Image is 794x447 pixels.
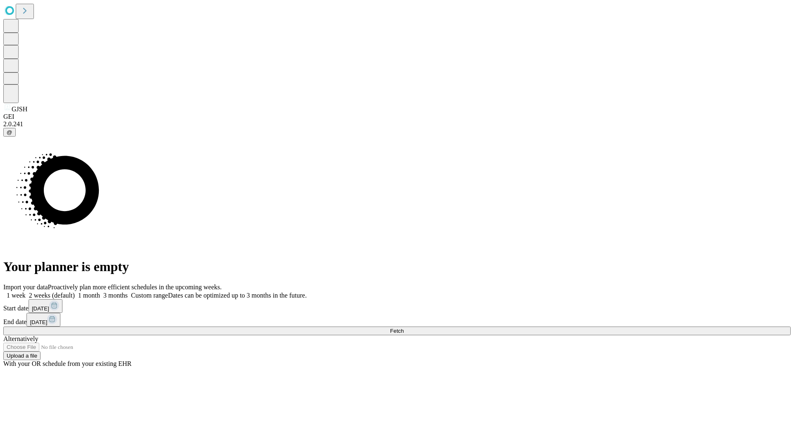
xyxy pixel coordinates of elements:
span: With your OR schedule from your existing EHR [3,360,132,367]
span: Proactively plan more efficient schedules in the upcoming weeks. [48,284,222,291]
span: Custom range [131,292,168,299]
span: Dates can be optimized up to 3 months in the future. [168,292,306,299]
span: [DATE] [32,305,49,312]
span: 2 weeks (default) [29,292,75,299]
button: Upload a file [3,351,41,360]
button: [DATE] [29,299,62,313]
span: @ [7,129,12,135]
button: [DATE] [26,313,60,327]
span: 3 months [103,292,128,299]
button: Fetch [3,327,791,335]
span: 1 month [78,292,100,299]
span: GJSH [12,106,27,113]
div: 2.0.241 [3,120,791,128]
div: GEI [3,113,791,120]
div: Start date [3,299,791,313]
span: Import your data [3,284,48,291]
span: 1 week [7,292,26,299]
h1: Your planner is empty [3,259,791,274]
span: Fetch [390,328,404,334]
div: End date [3,313,791,327]
span: Alternatively [3,335,38,342]
button: @ [3,128,16,137]
span: [DATE] [30,319,47,325]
